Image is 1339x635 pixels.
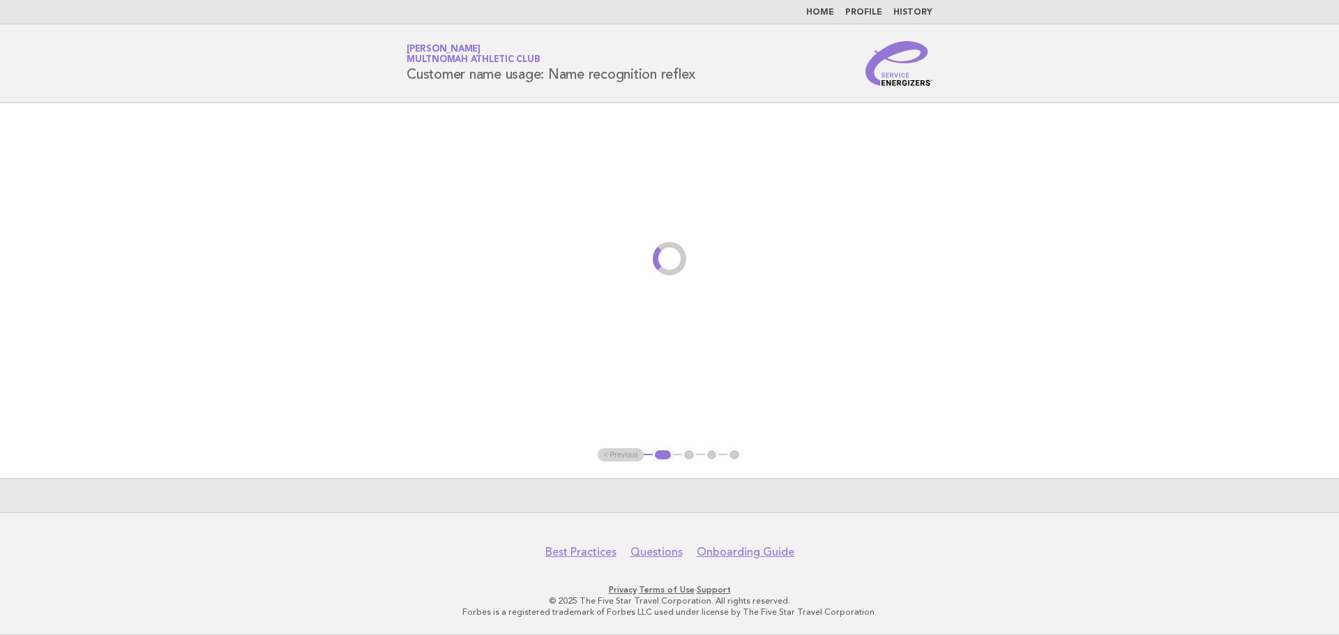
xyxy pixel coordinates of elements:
[845,8,882,17] a: Profile
[893,8,932,17] a: History
[697,585,731,595] a: Support
[407,56,540,65] span: Multnomah Athletic Club
[545,545,616,559] a: Best Practices
[806,8,834,17] a: Home
[630,545,683,559] a: Questions
[609,585,637,595] a: Privacy
[697,545,794,559] a: Onboarding Guide
[407,45,695,82] h1: Customer name usage: Name recognition reflex
[243,606,1096,618] p: Forbes is a registered trademark of Forbes LLC used under license by The Five Star Travel Corpora...
[243,584,1096,595] p: · ·
[865,41,932,86] img: Service Energizers
[243,595,1096,606] p: © 2025 The Five Star Travel Corporation. All rights reserved.
[407,45,540,64] a: [PERSON_NAME]Multnomah Athletic Club
[639,585,695,595] a: Terms of Use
